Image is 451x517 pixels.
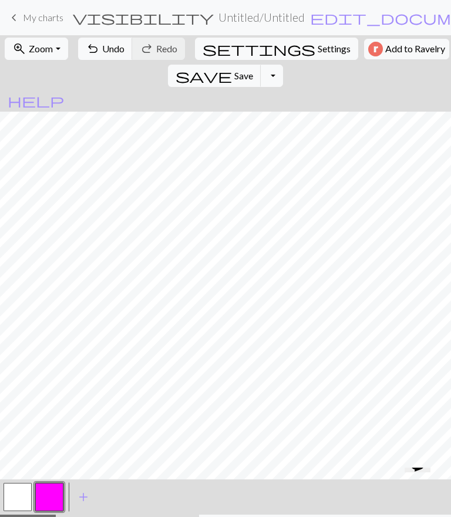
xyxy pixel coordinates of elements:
span: save [176,68,232,84]
span: Add to Ravelry [385,42,445,56]
span: visibility [73,9,214,26]
span: Undo [102,43,124,54]
span: zoom_in [12,41,26,57]
button: SettingsSettings [195,38,358,60]
h2: Untitled / Untitled [218,11,305,24]
span: settings [203,41,315,57]
span: help [8,92,64,109]
button: Add to Ravelry [364,39,449,59]
span: keyboard_arrow_left [7,9,21,26]
span: My charts [23,12,63,23]
span: Settings [318,42,351,56]
span: Save [234,70,253,81]
span: undo [86,41,100,57]
button: Save [168,65,261,87]
span: add [76,489,90,505]
iframe: chat widget [400,468,439,505]
i: Settings [203,42,315,56]
a: My charts [7,8,63,28]
button: Zoom [5,38,68,60]
button: Undo [78,38,133,60]
img: Ravelry [368,42,383,56]
span: Zoom [29,43,53,54]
